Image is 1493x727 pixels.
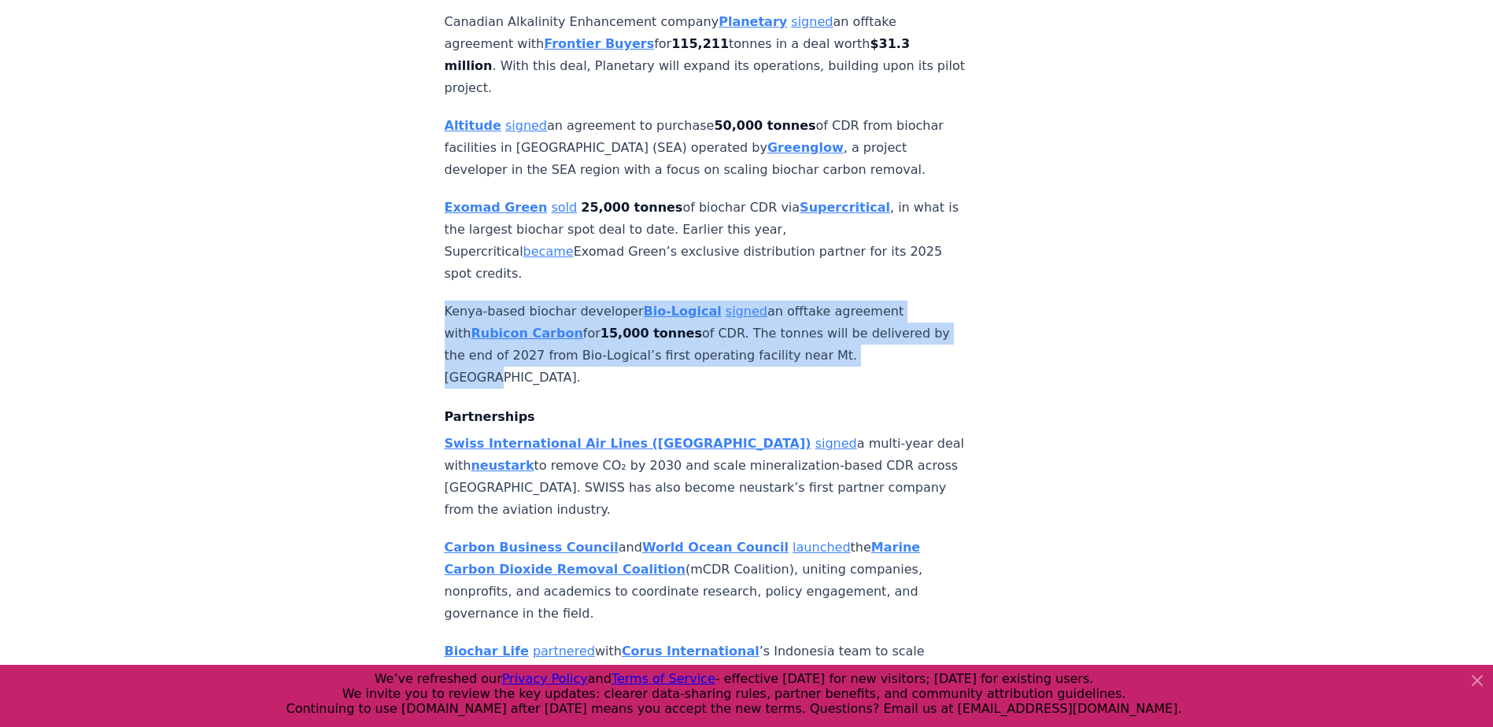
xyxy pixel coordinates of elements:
strong: 25,000 tonnes [581,200,682,215]
strong: 115,211 [671,36,729,51]
a: Corus International [622,644,759,659]
a: Biochar Life [445,644,529,659]
strong: 50,000 tonnes [714,118,815,133]
a: partnered [533,644,595,659]
a: World Ocean Council [642,540,789,555]
a: signed [505,118,547,133]
p: an agreement to purchase of CDR from biochar facilities in [GEOGRAPHIC_DATA] (SEA) operated by , ... [445,115,966,181]
a: Altitude [445,118,501,133]
strong: Partnerships [445,409,535,424]
a: Frontier Buyers [544,36,654,51]
a: neustark [471,458,534,473]
a: Rubicon Carbon [471,326,582,341]
a: Planetary [719,14,787,29]
a: Exomad Green [445,200,548,215]
p: Kenya-based biochar developer an offtake agreement with for of CDR. The tonnes will be delivered ... [445,301,966,389]
a: Swiss International Air Lines ([GEOGRAPHIC_DATA]) [445,436,811,451]
a: sold [551,200,577,215]
strong: 15,000 tonnes [601,326,702,341]
p: of biochar CDR via , in what is the largest biochar spot deal to date. Earlier this year, Supercr... [445,197,966,285]
a: Carbon Business Council [445,540,619,555]
a: signed [791,14,833,29]
a: signed [726,304,767,319]
p: a multi-year deal with to remove CO₂ by 2030 and scale mineralization-based CDR across [GEOGRAPHI... [445,433,966,521]
a: Greenglow [767,140,844,155]
a: Bio-Logical [644,304,722,319]
a: Supercritical [800,200,890,215]
a: signed [815,436,857,451]
p: and the (mCDR Coalition), uniting companies, nonprofits, and academics to coordinate research, po... [445,537,966,625]
p: Canadian Alkalinity Enhancement company an offtake agreement with for tonnes in a deal worth . Wi... [445,11,966,99]
a: became [523,244,574,259]
a: launched [793,540,850,555]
